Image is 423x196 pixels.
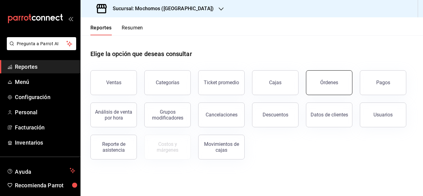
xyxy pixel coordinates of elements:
span: Ayuda [15,167,67,174]
div: Grupos modificadores [148,109,187,121]
div: Análisis de venta por hora [94,109,133,121]
button: Pregunta a Parrot AI [7,37,76,50]
div: Datos de clientes [311,112,348,118]
h3: Sucursal: Mochomos ([GEOGRAPHIC_DATA]) [108,5,214,12]
span: Facturación [15,123,75,132]
button: Cancelaciones [198,102,245,127]
div: Órdenes [320,80,338,85]
div: Movimientos de cajas [202,141,241,153]
span: Pregunta a Parrot AI [17,41,67,47]
button: Ticket promedio [198,70,245,95]
button: Órdenes [306,70,352,95]
button: Descuentos [252,102,299,127]
div: Ventas [106,80,121,85]
span: Reportes [15,63,75,71]
span: Configuración [15,93,75,101]
div: Reporte de asistencia [94,141,133,153]
div: Categorías [156,80,179,85]
button: Cajas [252,70,299,95]
h1: Elige la opción que deseas consultar [90,49,192,59]
button: Movimientos de cajas [198,135,245,159]
button: Grupos modificadores [144,102,191,127]
button: Reporte de asistencia [90,135,137,159]
span: Inventarios [15,138,75,147]
div: Descuentos [263,112,288,118]
span: Menú [15,78,75,86]
a: Pregunta a Parrot AI [4,45,76,51]
button: Reportes [90,25,112,35]
button: Resumen [122,25,143,35]
button: Análisis de venta por hora [90,102,137,127]
button: Categorías [144,70,191,95]
div: Costos y márgenes [148,141,187,153]
button: Usuarios [360,102,406,127]
span: Personal [15,108,75,116]
div: Usuarios [373,112,393,118]
button: Ventas [90,70,137,95]
div: Cajas [269,80,281,85]
div: Ticket promedio [204,80,239,85]
button: Datos de clientes [306,102,352,127]
div: Pagos [376,80,390,85]
div: navigation tabs [90,25,143,35]
span: Recomienda Parrot [15,181,75,189]
button: Contrata inventarios para ver este reporte [144,135,191,159]
div: Cancelaciones [206,112,238,118]
button: open_drawer_menu [68,16,73,21]
button: Pagos [360,70,406,95]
